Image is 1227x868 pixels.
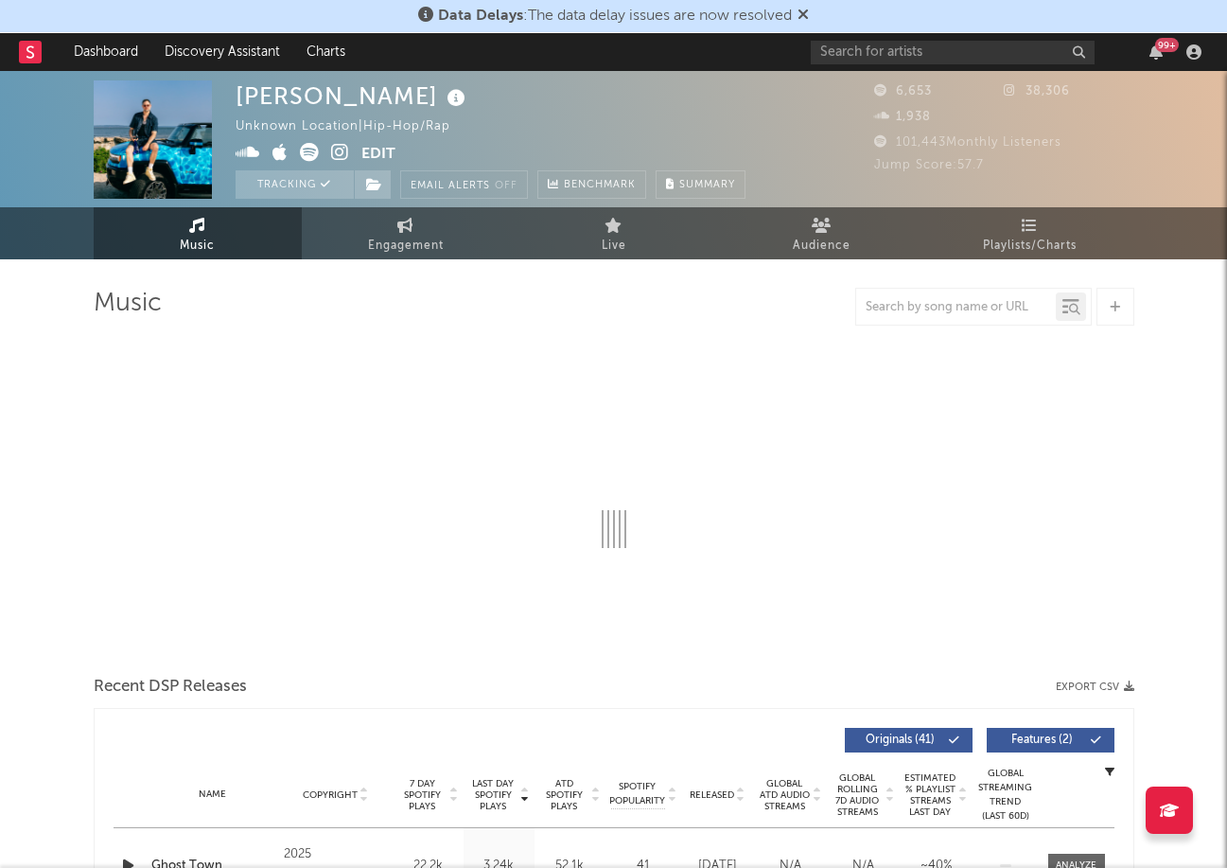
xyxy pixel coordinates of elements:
[904,772,956,818] span: Estimated % Playlist Streams Last Day
[236,170,354,199] button: Tracking
[609,780,665,808] span: Spotify Popularity
[400,170,528,199] button: Email AlertsOff
[857,735,944,746] span: Originals ( 41 )
[303,789,358,801] span: Copyright
[793,235,850,257] span: Audience
[798,9,809,24] span: Dismiss
[656,170,745,199] button: Summary
[759,778,811,812] span: Global ATD Audio Streams
[999,735,1086,746] span: Features ( 2 )
[811,41,1095,64] input: Search for artists
[874,159,984,171] span: Jump Score: 57.7
[1149,44,1163,60] button: 99+
[874,111,931,123] span: 1,938
[438,9,792,24] span: : The data delay issues are now resolved
[874,85,932,97] span: 6,653
[495,181,517,191] em: Off
[236,80,470,112] div: [PERSON_NAME]
[926,207,1134,259] a: Playlists/Charts
[61,33,151,71] a: Dashboard
[94,207,302,259] a: Music
[845,728,973,753] button: Originals(41)
[537,170,646,199] a: Benchmark
[236,115,472,138] div: Unknown Location | Hip-Hop/Rap
[1056,682,1134,693] button: Export CSV
[977,767,1034,824] div: Global Streaming Trend (Last 60D)
[1155,38,1179,52] div: 99 +
[151,33,293,71] a: Discovery Assistant
[151,788,275,802] div: Name
[1004,85,1070,97] span: 38,306
[718,207,926,259] a: Audience
[293,33,359,71] a: Charts
[361,143,395,167] button: Edit
[302,207,510,259] a: Engagement
[874,136,1061,149] span: 101,443 Monthly Listeners
[94,676,247,699] span: Recent DSP Releases
[564,174,636,197] span: Benchmark
[468,778,518,812] span: Last Day Spotify Plays
[690,789,734,801] span: Released
[368,235,444,257] span: Engagement
[983,235,1077,257] span: Playlists/Charts
[679,180,735,190] span: Summary
[987,728,1114,753] button: Features(2)
[397,778,447,812] span: 7 Day Spotify Plays
[832,772,884,818] span: Global Rolling 7D Audio Streams
[510,207,718,259] a: Live
[539,778,589,812] span: ATD Spotify Plays
[856,300,1056,315] input: Search by song name or URL
[438,9,523,24] span: Data Delays
[180,235,215,257] span: Music
[602,235,626,257] span: Live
